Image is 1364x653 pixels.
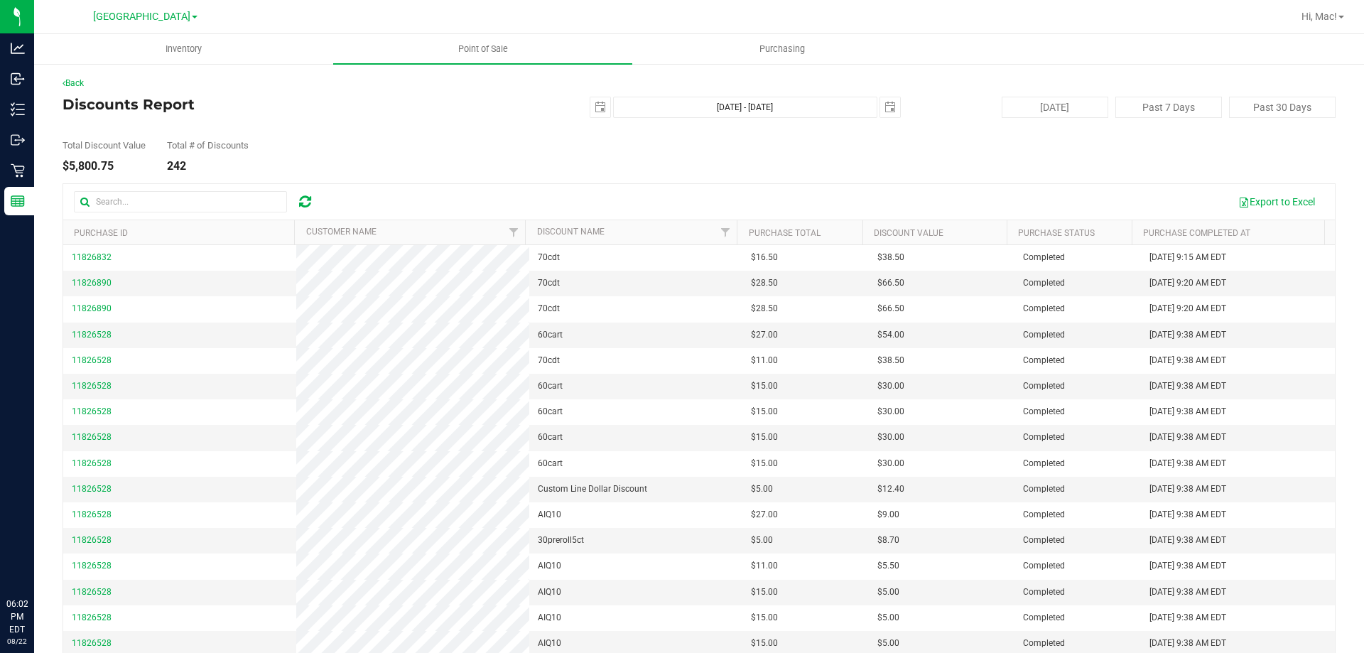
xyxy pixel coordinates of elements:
[538,405,563,419] span: 60cart
[72,458,112,468] span: 11826528
[6,598,28,636] p: 06:02 PM EDT
[537,227,605,237] a: Discount Name
[877,534,899,547] span: $8.70
[740,43,824,55] span: Purchasing
[1023,354,1065,367] span: Completed
[1023,482,1065,496] span: Completed
[1149,457,1226,470] span: [DATE] 9:38 AM EDT
[751,585,778,599] span: $15.00
[1149,405,1226,419] span: [DATE] 9:38 AM EDT
[538,354,560,367] span: 70cdt
[502,220,525,244] a: Filter
[1149,251,1226,264] span: [DATE] 9:15 AM EDT
[751,457,778,470] span: $15.00
[877,457,904,470] span: $30.00
[751,302,778,315] span: $28.50
[1002,97,1108,118] button: [DATE]
[1149,482,1226,496] span: [DATE] 9:38 AM EDT
[751,559,778,573] span: $11.00
[74,191,287,212] input: Search...
[538,302,560,315] span: 70cdt
[167,161,249,172] div: 242
[751,251,778,264] span: $16.50
[11,133,25,147] inline-svg: Outbound
[72,535,112,545] span: 11826528
[877,637,899,650] span: $5.00
[538,251,560,264] span: 70cdt
[11,194,25,208] inline-svg: Reports
[877,482,904,496] span: $12.40
[751,508,778,522] span: $27.00
[11,41,25,55] inline-svg: Analytics
[1301,11,1337,22] span: Hi, Mac!
[1149,302,1226,315] span: [DATE] 9:20 AM EDT
[72,484,112,494] span: 11826528
[538,276,560,290] span: 70cdt
[146,43,221,55] span: Inventory
[74,228,128,238] a: Purchase ID
[63,97,487,112] h4: Discounts Report
[34,34,333,64] a: Inventory
[1023,534,1065,547] span: Completed
[72,638,112,648] span: 11826528
[11,72,25,86] inline-svg: Inbound
[1023,379,1065,393] span: Completed
[877,611,899,625] span: $5.00
[538,534,584,547] span: 30preroll5ct
[877,354,904,367] span: $38.50
[538,328,563,342] span: 60cart
[6,636,28,647] p: 08/22
[751,354,778,367] span: $11.00
[1229,190,1324,214] button: Export to Excel
[1023,559,1065,573] span: Completed
[877,276,904,290] span: $66.50
[751,328,778,342] span: $27.00
[751,405,778,419] span: $15.00
[877,302,904,315] span: $66.50
[1023,431,1065,444] span: Completed
[538,431,563,444] span: 60cart
[590,97,610,117] span: select
[72,587,112,597] span: 11826528
[1229,97,1336,118] button: Past 30 Days
[1023,508,1065,522] span: Completed
[1149,508,1226,522] span: [DATE] 9:38 AM EDT
[1018,228,1095,238] a: Purchase Status
[63,141,146,150] div: Total Discount Value
[1023,405,1065,419] span: Completed
[306,227,377,237] a: Customer Name
[538,585,561,599] span: AIQ10
[874,228,943,238] a: Discount Value
[72,252,112,262] span: 11826832
[14,539,57,582] iframe: Resource center
[1149,354,1226,367] span: [DATE] 9:38 AM EDT
[63,161,146,172] div: $5,800.75
[93,11,190,23] span: [GEOGRAPHIC_DATA]
[538,637,561,650] span: AIQ10
[72,612,112,622] span: 11826528
[72,303,112,313] span: 11826890
[1149,534,1226,547] span: [DATE] 9:38 AM EDT
[1023,328,1065,342] span: Completed
[1143,228,1250,238] a: Purchase Completed At
[1023,611,1065,625] span: Completed
[72,278,112,288] span: 11826890
[538,611,561,625] span: AIQ10
[877,508,899,522] span: $9.00
[751,379,778,393] span: $15.00
[751,611,778,625] span: $15.00
[1115,97,1222,118] button: Past 7 Days
[72,381,112,391] span: 11826528
[1023,457,1065,470] span: Completed
[880,97,900,117] span: select
[1149,276,1226,290] span: [DATE] 9:20 AM EDT
[72,330,112,340] span: 11826528
[1149,585,1226,599] span: [DATE] 9:38 AM EDT
[1149,559,1226,573] span: [DATE] 9:38 AM EDT
[1023,637,1065,650] span: Completed
[877,251,904,264] span: $38.50
[751,482,773,496] span: $5.00
[333,34,632,64] a: Point of Sale
[538,457,563,470] span: 60cart
[713,220,737,244] a: Filter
